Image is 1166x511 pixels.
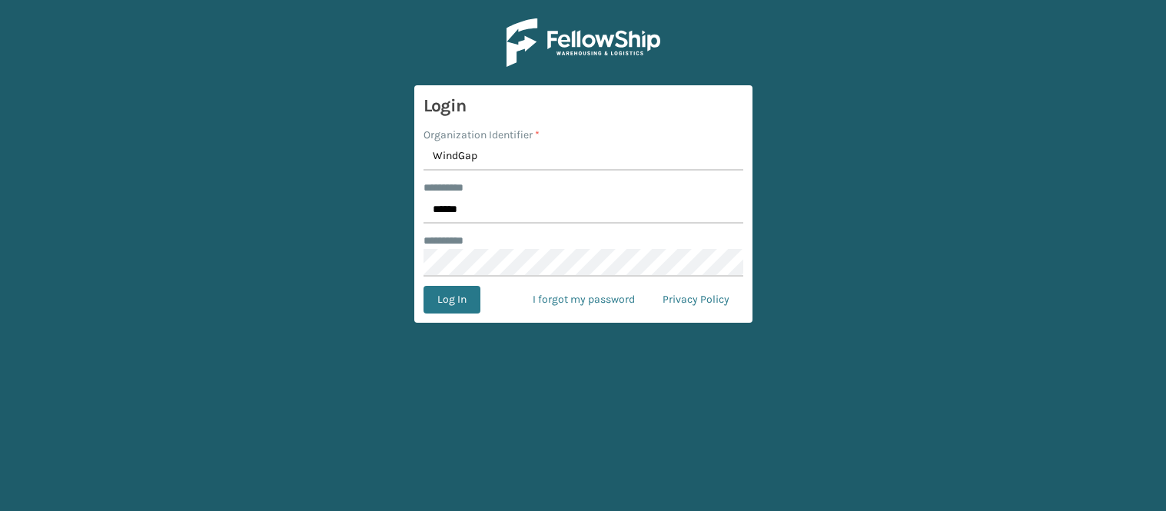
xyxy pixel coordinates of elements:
[424,95,743,118] h3: Login
[424,127,540,143] label: Organization Identifier
[424,286,480,314] button: Log In
[519,286,649,314] a: I forgot my password
[507,18,660,67] img: Logo
[649,286,743,314] a: Privacy Policy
